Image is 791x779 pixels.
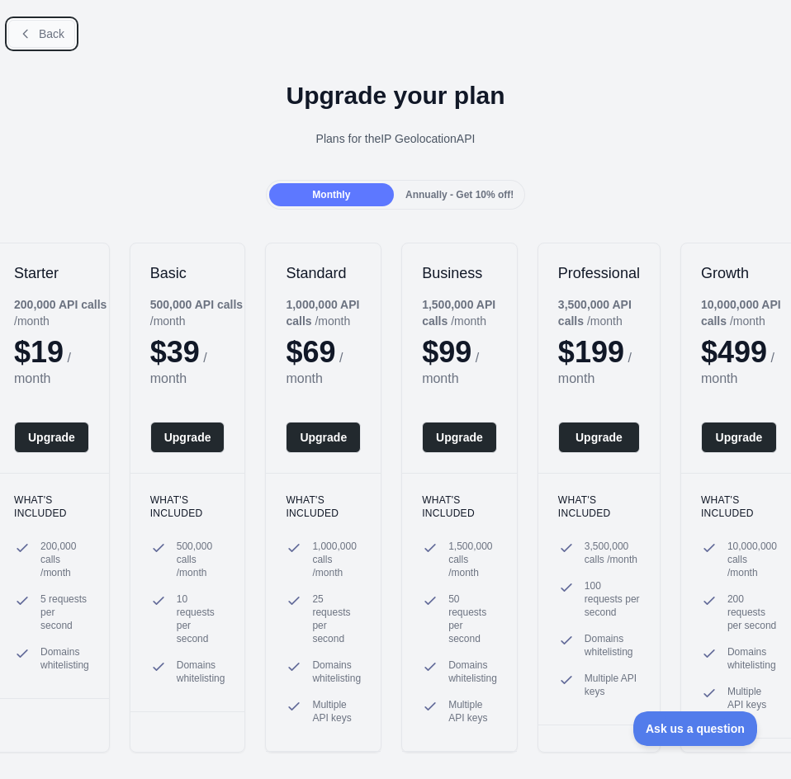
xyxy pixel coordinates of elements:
[40,645,89,672] span: Domains whitelisting
[585,632,640,659] span: Domains whitelisting
[585,579,640,619] span: 100 requests per second
[312,593,361,645] span: 25 requests per second
[633,711,758,746] iframe: Toggle Customer Support
[448,659,497,685] span: Domains whitelisting
[40,593,89,632] span: 5 requests per second
[177,659,225,685] span: Domains whitelisting
[177,593,225,645] span: 10 requests per second
[727,645,777,672] span: Domains whitelisting
[312,659,361,685] span: Domains whitelisting
[727,593,777,632] span: 200 requests per second
[448,593,497,645] span: 50 requests per second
